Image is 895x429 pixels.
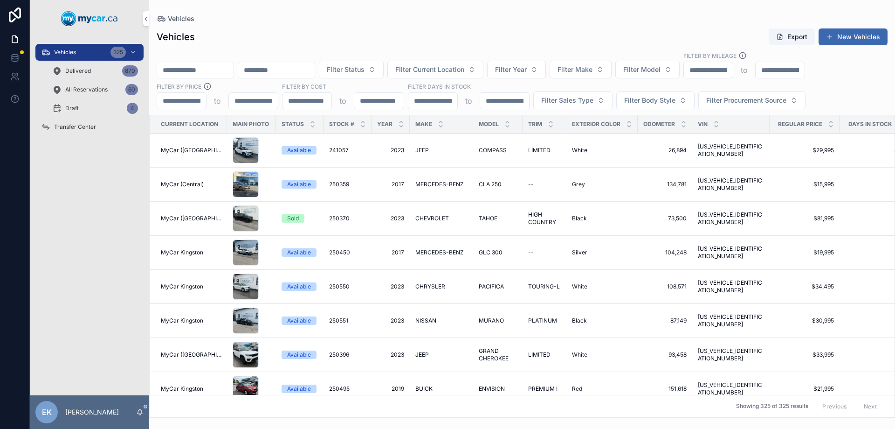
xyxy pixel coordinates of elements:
[47,81,144,98] a: All Reservations60
[329,215,350,222] span: 250370
[161,385,221,393] a: MyCar Kingston
[282,248,318,257] a: Available
[161,181,204,188] span: MyCar (Central)
[775,317,834,324] span: $30,995
[157,82,201,91] label: FILTER BY PRICE
[683,51,737,60] label: Filter By Mileage
[415,215,449,222] span: CHEVROLET
[329,181,349,188] span: 250359
[769,28,815,45] button: Export
[161,181,221,188] a: MyCar (Central)
[495,65,527,74] span: Filter Year
[643,317,687,324] a: 87,149
[572,249,632,256] a: Silver
[329,351,366,359] a: 250396
[479,249,503,256] span: GLC 300
[395,65,464,74] span: Filter Current Location
[161,147,221,154] span: MyCar ([GEOGRAPHIC_DATA])
[528,385,561,393] a: PREMIUM I
[54,49,76,56] span: Vehicles
[528,351,551,359] span: LIMITED
[624,96,675,105] span: Filter Body Style
[572,283,587,290] span: White
[125,84,138,95] div: 60
[415,385,433,393] span: BUICK
[643,249,687,256] span: 104,248
[572,283,632,290] a: White
[698,347,764,362] a: [US_VEHICLE_IDENTIFICATION_NUMBER]
[572,351,632,359] a: White
[775,283,834,290] a: $34,495
[741,64,748,76] p: to
[775,351,834,359] a: $33,995
[282,82,326,91] label: FILTER BY COST
[415,147,468,154] a: JEEP
[30,37,149,148] div: scrollable content
[161,249,203,256] span: MyCar Kingston
[282,214,318,223] a: Sold
[287,146,311,155] div: Available
[528,181,561,188] a: --
[479,181,517,188] a: CLA 250
[698,245,764,260] a: [US_VEHICLE_IDENTIFICATION_NUMBER]
[479,147,507,154] span: COMPASS
[550,61,612,78] button: Select Button
[736,403,808,410] span: Showing 325 of 325 results
[415,317,436,324] span: NISSAN
[233,120,269,128] span: Main Photo
[572,147,632,154] a: White
[775,181,834,188] span: $15,995
[377,317,404,324] span: 2023
[643,351,687,359] a: 93,458
[528,317,557,324] span: PLATINUM
[377,283,404,290] a: 2023
[698,279,764,294] a: [US_VEHICLE_IDENTIFICATION_NUMBER]
[122,65,138,77] div: 870
[377,385,404,393] span: 2019
[698,143,764,158] a: [US_VEHICLE_IDENTIFICATION_NUMBER]
[329,351,349,359] span: 250396
[775,215,834,222] span: $81,995
[479,215,517,222] a: TAHOE
[377,215,404,222] a: 2023
[161,215,221,222] a: MyCar ([GEOGRAPHIC_DATA])
[157,14,194,23] a: Vehicles
[572,385,632,393] a: Red
[415,317,468,324] a: NISSAN
[161,317,203,324] span: MyCar Kingston
[479,385,517,393] a: ENVISION
[643,181,687,188] a: 134,781
[415,147,429,154] span: JEEP
[377,147,404,154] span: 2023
[282,180,318,189] a: Available
[643,215,687,222] a: 73,500
[572,249,587,256] span: Silver
[157,30,195,43] h1: Vehicles
[168,14,194,23] span: Vehicles
[698,211,764,226] a: [US_VEHICLE_IDENTIFICATION_NUMBER]
[110,47,126,58] div: 325
[528,351,561,359] a: LIMITED
[479,283,504,290] span: PACIFICA
[282,351,318,359] a: Available
[643,147,687,154] span: 26,894
[415,181,468,188] a: MERCEDES-BENZ
[47,63,144,79] a: Delivered870
[61,11,118,26] img: App logo
[479,385,505,393] span: ENVISION
[698,381,764,396] span: [US_VEHICLE_IDENTIFICATION_NUMBER]
[282,316,318,325] a: Available
[65,105,79,112] span: Draft
[528,283,560,290] span: TOURING-L
[819,28,888,45] a: New Vehicles
[42,407,52,418] span: EK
